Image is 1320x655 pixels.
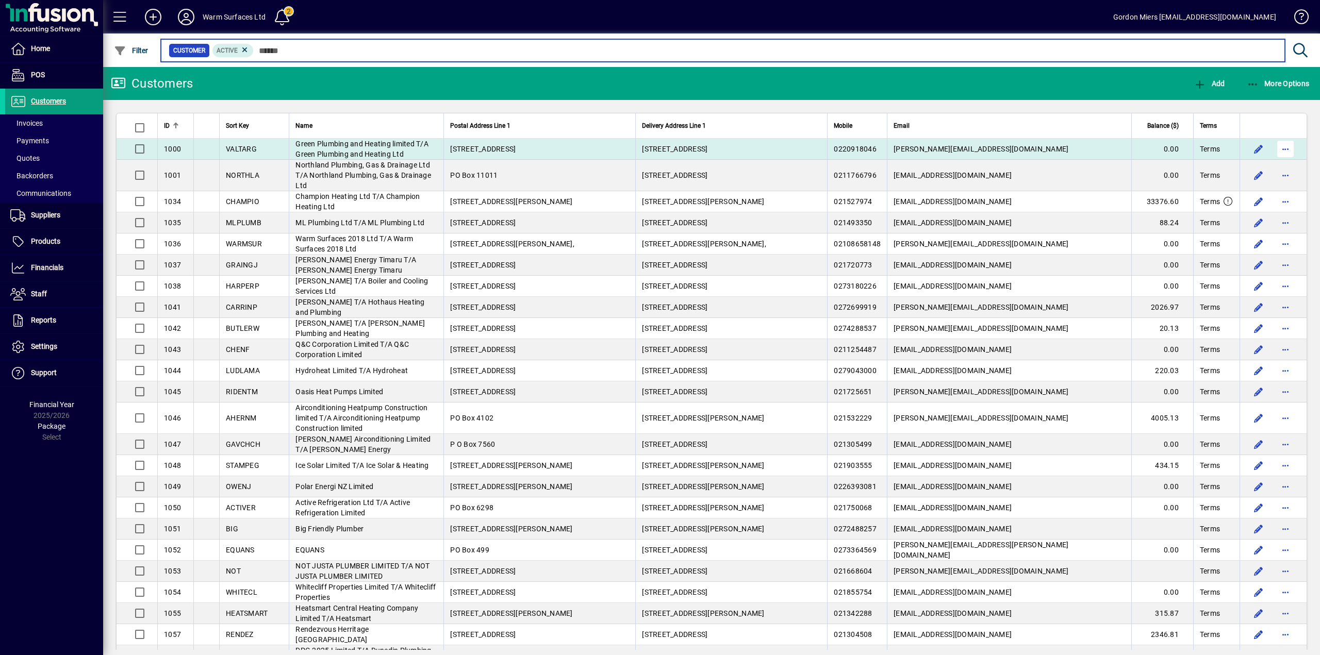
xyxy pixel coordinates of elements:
button: Edit [1250,257,1267,273]
span: Invoices [10,119,43,127]
td: 33376.60 [1131,191,1193,212]
a: Support [5,360,103,386]
button: More options [1277,214,1294,231]
span: CHAMPIO [226,197,259,206]
span: [STREET_ADDRESS] [450,282,516,290]
span: [PERSON_NAME] T/A [PERSON_NAME] Plumbing and Heating [295,319,425,338]
span: [STREET_ADDRESS] [642,388,707,396]
span: Terms [1200,144,1220,154]
span: Terms [1200,170,1220,180]
button: Edit [1250,542,1267,558]
span: HEATSMART [226,609,268,617]
span: [STREET_ADDRESS] [642,345,707,354]
span: [EMAIL_ADDRESS][DOMAIN_NAME] [894,197,1012,206]
span: Customers [31,97,66,105]
div: Balance ($) [1138,120,1188,131]
span: Terms [1200,566,1220,576]
button: Edit [1250,383,1267,400]
span: Suppliers [31,211,60,219]
a: Quotes [5,149,103,167]
span: Terms [1200,460,1220,471]
span: [EMAIL_ADDRESS][DOMAIN_NAME] [894,345,1012,354]
button: More options [1277,605,1294,622]
button: Edit [1250,278,1267,294]
span: Financial Year [29,400,74,409]
span: Terms [1200,481,1220,492]
span: PO Box 4102 [450,414,493,422]
span: Big Friendly Plumber [295,525,364,533]
span: [STREET_ADDRESS] [450,219,516,227]
span: 0273364569 [834,546,877,554]
span: Balance ($) [1147,120,1179,131]
span: Terms [1200,217,1220,228]
span: Terms [1200,365,1220,376]
span: Terms [1200,387,1220,397]
span: [STREET_ADDRESS] [450,324,516,332]
div: Customers [111,75,193,92]
button: More options [1277,320,1294,337]
button: More options [1277,499,1294,516]
a: Home [5,36,103,62]
span: 1053 [164,567,181,575]
button: More options [1277,167,1294,183]
button: Edit [1250,584,1267,600]
button: Edit [1250,457,1267,474]
span: ML Plumbing Ltd T/A ML Plumbing Ltd [295,219,424,227]
span: Reports [31,316,56,324]
span: Oasis Heat Pumps Limited [295,388,383,396]
span: [STREET_ADDRESS][PERSON_NAME] [642,609,764,617]
span: 0274288537 [834,324,877,332]
span: [STREET_ADDRESS][PERSON_NAME] [642,525,764,533]
span: 0226393081 [834,482,877,491]
button: More Options [1244,74,1312,93]
span: GAVCHCH [226,440,260,448]
span: Name [295,120,312,131]
span: [PERSON_NAME][EMAIL_ADDRESS][DOMAIN_NAME] [894,324,1068,332]
span: Heatsmart Central Heating Company Limited T/A Heatsmart [295,604,418,623]
button: More options [1277,457,1294,474]
a: Settings [5,334,103,360]
span: [STREET_ADDRESS] [642,324,707,332]
span: [STREET_ADDRESS] [642,145,707,153]
span: Financials [31,263,63,272]
td: 0.00 [1131,497,1193,518]
span: 1035 [164,219,181,227]
span: 1000 [164,145,181,153]
span: Payments [10,137,49,145]
span: Terms [1200,608,1220,618]
span: 021855754 [834,588,872,596]
span: Customer [173,45,205,56]
button: Edit [1250,341,1267,358]
div: Gordon Miers [EMAIL_ADDRESS][DOMAIN_NAME] [1113,9,1276,25]
button: Edit [1250,193,1267,210]
span: Terms [1200,587,1220,597]
span: [EMAIL_ADDRESS][DOMAIN_NAME] [894,525,1012,533]
button: More options [1277,141,1294,157]
span: [PERSON_NAME][EMAIL_ADDRESS][DOMAIN_NAME] [894,414,1068,422]
td: 20.13 [1131,318,1193,339]
button: Edit [1250,626,1267,643]
button: More options [1277,626,1294,643]
span: VALTARG [226,145,257,153]
button: Profile [170,8,203,26]
button: Add [1191,74,1227,93]
button: Edit [1250,236,1267,252]
span: [EMAIL_ADDRESS][DOMAIN_NAME] [894,588,1012,596]
span: 1042 [164,324,181,332]
span: Quotes [10,154,40,162]
button: More options [1277,278,1294,294]
div: Name [295,120,437,131]
button: More options [1277,257,1294,273]
span: [EMAIL_ADDRESS][DOMAIN_NAME] [894,261,1012,269]
div: Email [894,120,1125,131]
button: Edit [1250,214,1267,231]
button: Edit [1250,167,1267,183]
mat-chip: Activation Status: Active [212,44,254,57]
span: 0220918046 [834,145,877,153]
span: Add [1194,79,1225,88]
span: 1047 [164,440,181,448]
span: Hydroheat Limited T/A Hydroheat [295,366,408,375]
td: 2026.97 [1131,297,1193,318]
span: 0279043000 [834,366,877,375]
button: More options [1277,383,1294,400]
